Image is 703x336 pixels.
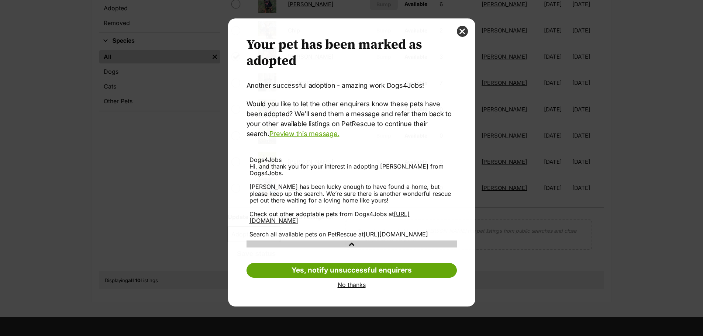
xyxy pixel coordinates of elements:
[247,37,457,69] h2: Your pet has been marked as adopted
[247,80,457,90] p: Another successful adoption - amazing work Dogs4Jobs!
[363,231,428,238] a: [URL][DOMAIN_NAME]
[457,26,468,37] button: close
[249,156,282,163] span: Dogs4Jobs
[249,163,454,238] div: Hi, and thank you for your interest in adopting [PERSON_NAME] from Dogs4Jobs. [PERSON_NAME] has b...
[247,99,457,139] p: Would you like to let the other enquirers know these pets have been adopted? We’ll send them a me...
[269,130,340,138] a: Preview this message.
[247,281,457,288] a: No thanks
[247,263,457,278] a: Yes, notify unsuccessful enquirers
[249,210,410,224] a: [URL][DOMAIN_NAME]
